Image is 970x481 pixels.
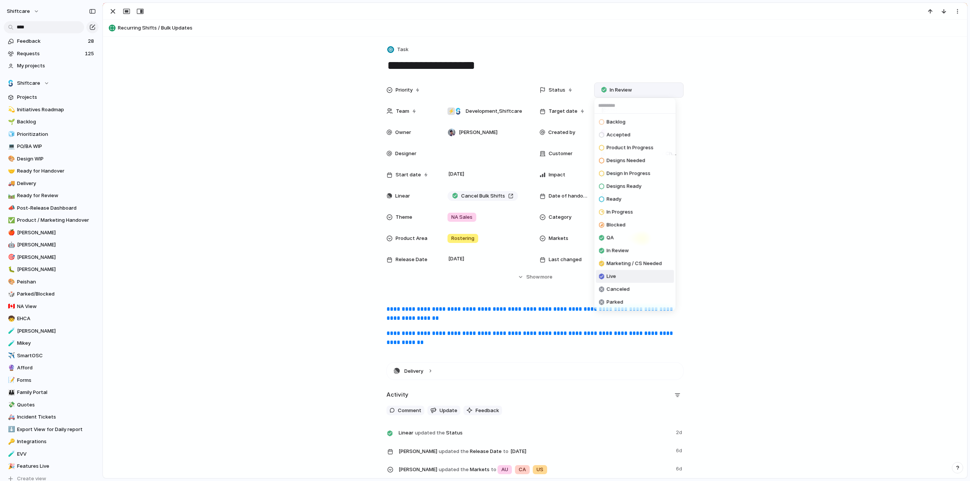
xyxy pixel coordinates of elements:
[607,299,623,306] span: Parked
[607,286,630,293] span: Canceled
[607,196,621,203] span: Ready
[607,131,630,139] span: Accepted
[607,118,626,126] span: Backlog
[607,170,651,177] span: Design In Progress
[607,183,641,190] span: Designs Ready
[607,234,614,242] span: QA
[607,209,633,216] span: In Progress
[607,157,645,165] span: Designs Needed
[607,273,616,280] span: Live
[607,260,662,268] span: Marketing / CS Needed
[607,144,654,152] span: Product In Progress
[607,221,626,229] span: Blocked
[607,247,629,255] span: In Review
